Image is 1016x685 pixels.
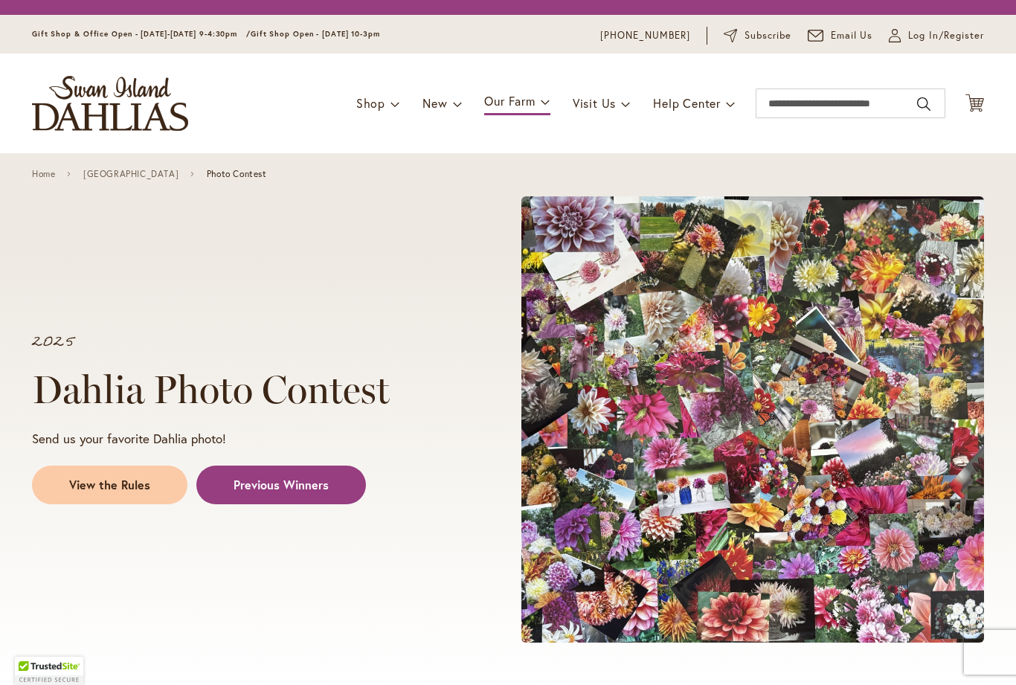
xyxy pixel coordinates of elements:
[196,466,366,504] a: Previous Winners
[908,28,984,43] span: Log In/Register
[32,76,188,131] a: store logo
[573,95,616,111] span: Visit Us
[32,169,55,179] a: Home
[234,477,329,494] span: Previous Winners
[356,95,385,111] span: Shop
[32,367,465,412] h1: Dahlia Photo Contest
[83,169,179,179] a: [GEOGRAPHIC_DATA]
[653,95,721,111] span: Help Center
[808,28,873,43] a: Email Us
[484,93,535,109] span: Our Farm
[917,92,930,116] button: Search
[724,28,791,43] a: Subscribe
[32,29,251,39] span: Gift Shop & Office Open - [DATE]-[DATE] 9-4:30pm /
[32,430,465,448] p: Send us your favorite Dahlia photo!
[745,28,791,43] span: Subscribe
[422,95,447,111] span: New
[600,28,690,43] a: [PHONE_NUMBER]
[207,169,267,179] span: Photo Contest
[889,28,984,43] a: Log In/Register
[32,466,187,504] a: View the Rules
[831,28,873,43] span: Email Us
[32,335,465,350] p: 2025
[251,29,380,39] span: Gift Shop Open - [DATE] 10-3pm
[69,477,150,494] span: View the Rules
